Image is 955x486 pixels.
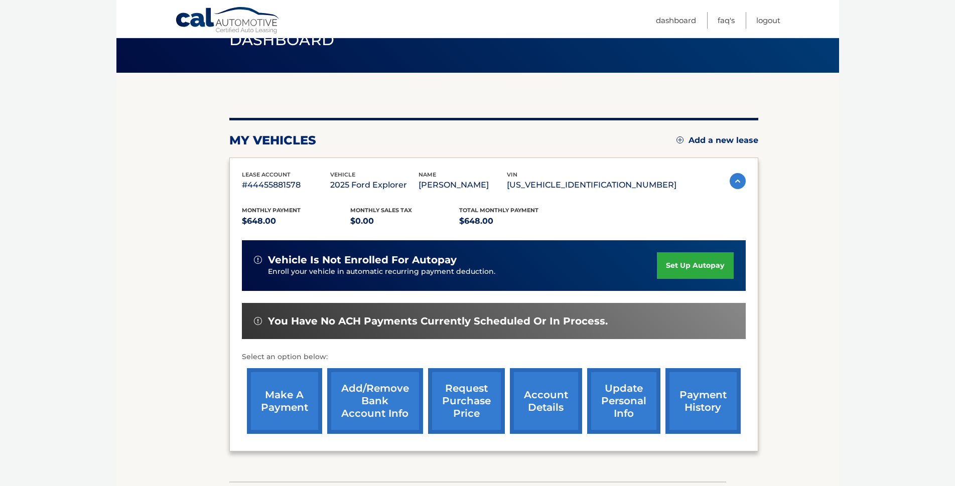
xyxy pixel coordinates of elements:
p: #44455881578 [242,178,330,192]
a: account details [510,368,582,434]
p: Enroll your vehicle in automatic recurring payment deduction. [268,266,657,277]
a: Logout [756,12,780,29]
span: name [419,171,436,178]
img: accordion-active.svg [730,173,746,189]
span: vehicle [330,171,355,178]
span: Monthly Payment [242,207,301,214]
a: request purchase price [428,368,505,434]
a: FAQ's [718,12,735,29]
a: set up autopay [657,252,733,279]
span: lease account [242,171,291,178]
img: add.svg [676,136,684,143]
p: [PERSON_NAME] [419,178,507,192]
p: 2025 Ford Explorer [330,178,419,192]
a: Add/Remove bank account info [327,368,423,434]
a: payment history [665,368,741,434]
span: Monthly sales Tax [350,207,412,214]
span: Total Monthly Payment [459,207,538,214]
span: vehicle is not enrolled for autopay [268,254,457,266]
p: $648.00 [459,214,568,228]
p: $0.00 [350,214,459,228]
a: Cal Automotive [175,7,281,36]
p: Select an option below: [242,351,746,363]
a: update personal info [587,368,660,434]
span: vin [507,171,517,178]
a: Dashboard [656,12,696,29]
img: alert-white.svg [254,317,262,325]
p: $648.00 [242,214,351,228]
p: [US_VEHICLE_IDENTIFICATION_NUMBER] [507,178,676,192]
a: make a payment [247,368,322,434]
span: You have no ACH payments currently scheduled or in process. [268,315,608,328]
a: Add a new lease [676,135,758,145]
img: alert-white.svg [254,256,262,264]
span: Dashboard [229,31,335,49]
h2: my vehicles [229,133,316,148]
